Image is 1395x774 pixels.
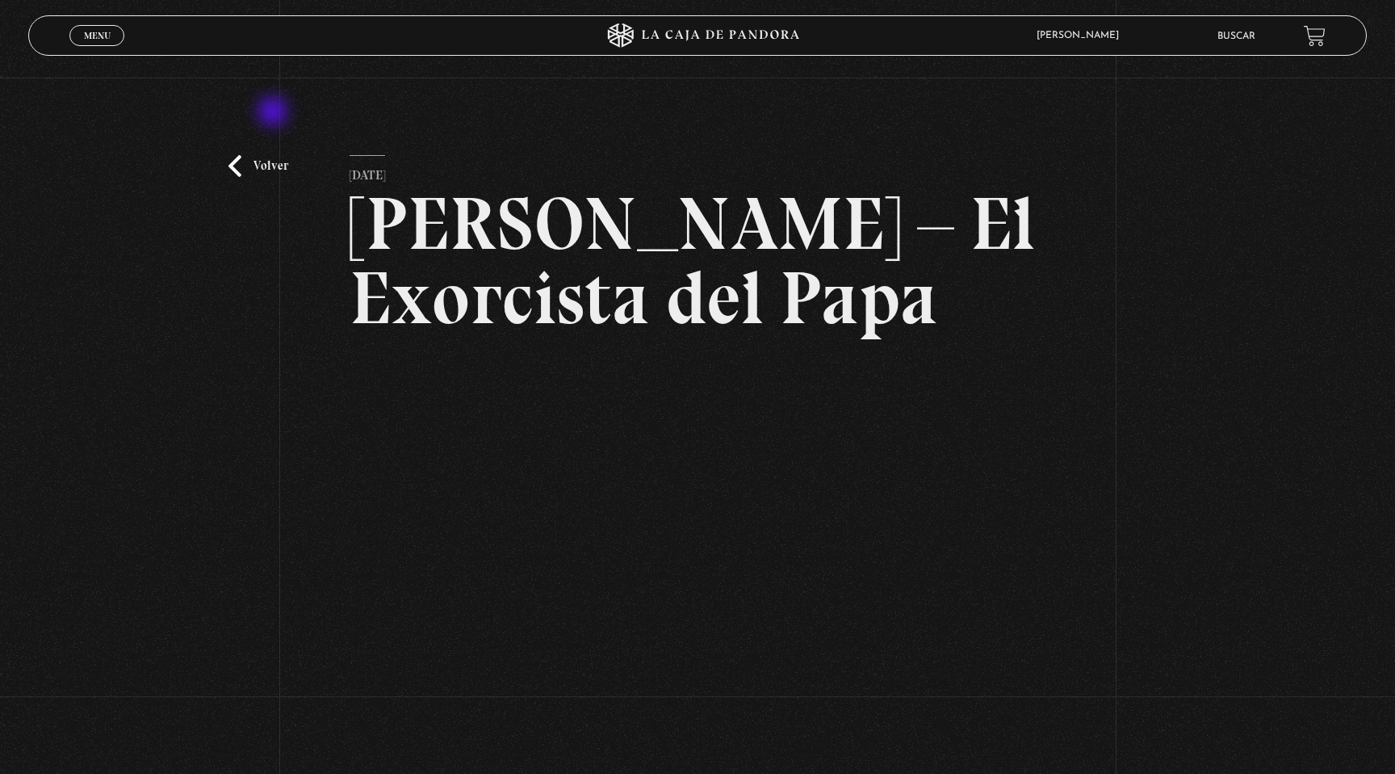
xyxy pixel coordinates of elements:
[228,155,288,177] a: Volver
[350,187,1046,335] h2: [PERSON_NAME] – El Exorcista del Papa
[78,44,116,56] span: Cerrar
[1028,31,1135,40] span: [PERSON_NAME]
[1217,32,1255,41] a: Buscar
[350,155,385,187] p: [DATE]
[350,360,1046,751] iframe: To enrich screen reader interactions, please activate Accessibility in Grammarly extension settings
[1304,25,1326,47] a: View your shopping cart
[84,31,111,40] span: Menu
